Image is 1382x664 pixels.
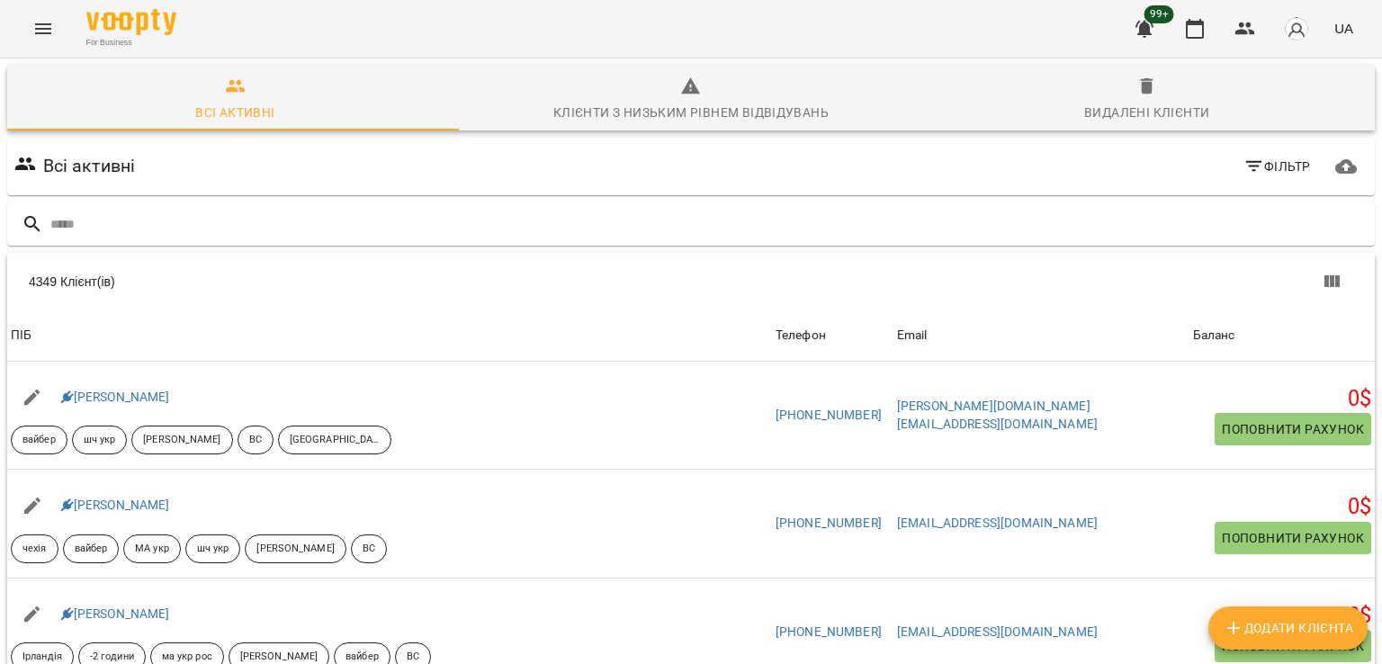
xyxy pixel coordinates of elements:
span: Баланс [1193,325,1371,346]
span: Поповнити рахунок [1222,527,1364,549]
div: [PERSON_NAME] [131,426,232,454]
span: ПІБ [11,325,768,346]
div: Sort [1193,325,1235,346]
span: Email [897,325,1186,346]
div: Клієнти з низьким рівнем відвідувань [553,102,829,123]
p: ВС [249,433,262,448]
span: For Business [86,37,176,49]
a: [EMAIL_ADDRESS][DOMAIN_NAME] [897,624,1098,639]
a: [PHONE_NUMBER] [776,408,882,422]
a: [PERSON_NAME] [61,390,170,404]
p: [PERSON_NAME] [256,542,334,557]
div: Видалені клієнти [1084,102,1209,123]
h5: 0 $ [1193,602,1371,630]
a: [PERSON_NAME] [61,498,170,512]
a: [PERSON_NAME][DOMAIN_NAME][EMAIL_ADDRESS][DOMAIN_NAME] [897,399,1098,431]
p: чехія [22,542,47,557]
div: Email [897,325,928,346]
p: вайбер [22,433,56,448]
button: Поповнити рахунок [1215,413,1371,445]
div: [GEOGRAPHIC_DATA] [278,426,391,454]
span: UA [1334,19,1353,38]
div: Sort [897,325,928,346]
p: [PERSON_NAME] [143,433,220,448]
div: шч укр [72,426,128,454]
h6: Всі активні [43,152,136,180]
a: [PHONE_NUMBER] [776,624,882,639]
div: ПІБ [11,325,31,346]
div: Sort [11,325,31,346]
div: Table Toolbar [7,253,1375,310]
a: [PERSON_NAME] [61,606,170,621]
p: [GEOGRAPHIC_DATA] [290,433,380,448]
p: МА укр [135,542,169,557]
button: Menu [22,7,65,50]
div: Sort [776,325,826,346]
button: Поповнити рахунок [1215,630,1371,662]
p: шч укр [197,542,229,557]
button: Фільтр [1236,150,1318,183]
button: Додати клієнта [1208,606,1368,650]
button: UA [1327,12,1360,45]
div: ВС [238,426,274,454]
span: Поповнити рахунок [1222,418,1364,440]
h5: 0 $ [1193,385,1371,413]
div: шч укр [185,534,241,563]
div: Баланс [1193,325,1235,346]
div: 4349 Клієнт(ів) [29,273,713,291]
div: Всі активні [195,102,274,123]
span: Додати клієнта [1223,617,1353,639]
button: Поповнити рахунок [1215,522,1371,554]
img: Voopty Logo [86,9,176,35]
img: avatar_s.png [1284,16,1309,41]
a: [PHONE_NUMBER] [776,516,882,530]
div: Телефон [776,325,826,346]
div: вайбер [63,534,120,563]
p: вайбер [75,542,108,557]
span: 99+ [1144,5,1174,23]
h5: 0 $ [1193,493,1371,521]
p: ВС [363,542,375,557]
div: чехія [11,534,58,563]
div: [PERSON_NAME] [245,534,345,563]
div: вайбер [11,426,67,454]
p: шч укр [84,433,116,448]
button: Вигляд колонок [1310,260,1353,303]
a: [EMAIL_ADDRESS][DOMAIN_NAME] [897,516,1098,530]
div: МА укр [123,534,181,563]
span: Телефон [776,325,890,346]
div: ВС [351,534,387,563]
span: Фільтр [1243,156,1311,177]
